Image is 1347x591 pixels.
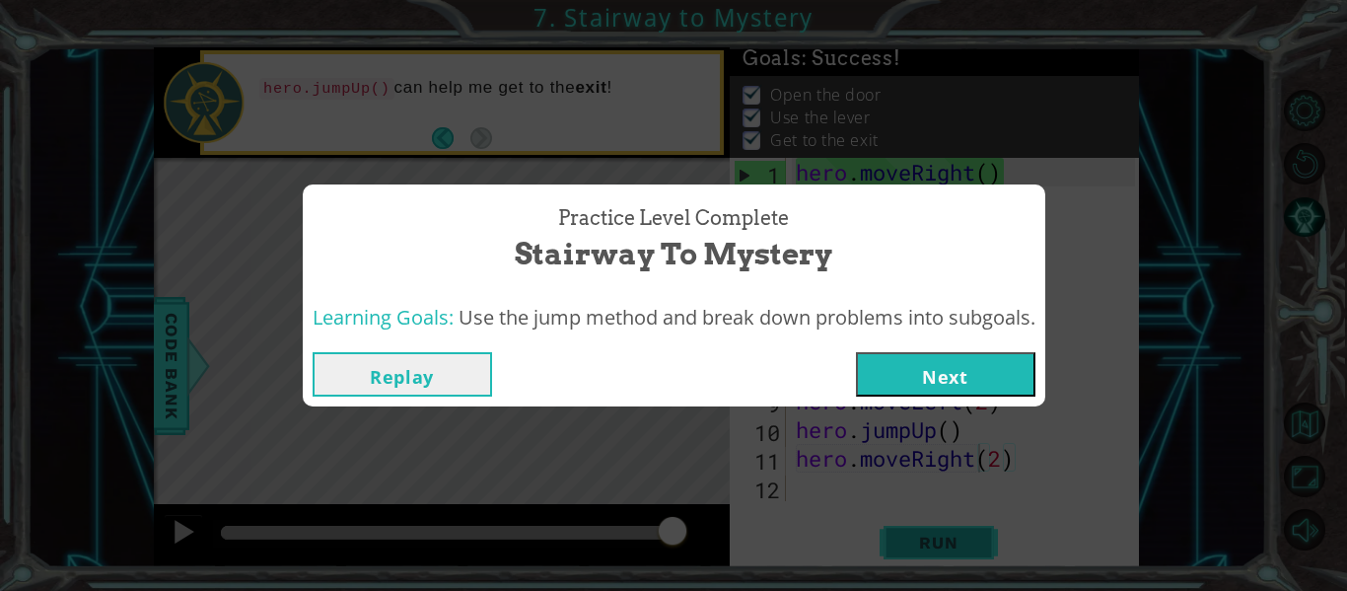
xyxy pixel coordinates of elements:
[459,304,1035,331] span: Use the jump method and break down problems into subgoals.
[313,304,454,331] span: Learning Goals:
[515,233,832,275] span: Stairway to Mystery
[558,204,789,233] span: Practice Level Complete
[313,352,492,397] button: Replay
[856,352,1035,397] button: Next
